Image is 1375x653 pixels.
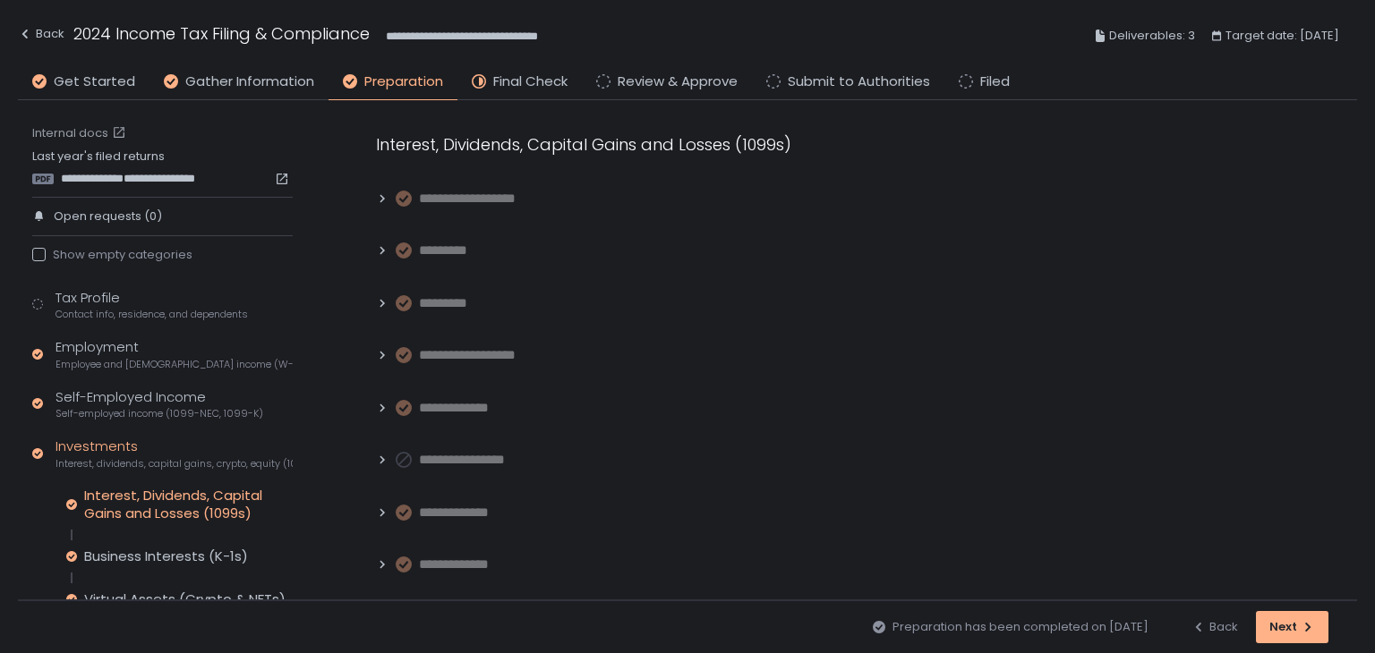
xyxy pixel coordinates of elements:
div: Tax Profile [56,288,248,322]
div: Self-Employed Income [56,387,263,421]
div: Investments [56,437,293,471]
span: Contact info, residence, and dependents [56,308,248,321]
span: Preparation [364,72,443,92]
span: Get Started [54,72,135,92]
div: Interest, Dividends, Capital Gains and Losses (1099s) [376,132,1235,157]
span: Open requests (0) [54,208,162,225]
span: Interest, dividends, capital gains, crypto, equity (1099s, K-1s) [56,457,293,471]
a: Internal docs [32,125,130,141]
span: Gather Information [185,72,314,92]
span: Preparation has been completed on [DATE] [892,619,1149,635]
div: Virtual Assets (Crypto & NFTs) [84,590,286,608]
button: Next [1256,611,1328,643]
button: Back [1191,611,1238,643]
div: Employment [56,337,293,371]
button: Back [18,21,64,51]
span: Final Check [493,72,568,92]
div: Back [18,23,64,45]
span: Deliverables: 3 [1109,25,1195,47]
div: Business Interests (K-1s) [84,547,248,565]
span: Target date: [DATE] [1226,25,1339,47]
div: Next [1269,619,1315,635]
div: Back [1191,619,1238,635]
div: Interest, Dividends, Capital Gains and Losses (1099s) [84,487,293,522]
span: Self-employed income (1099-NEC, 1099-K) [56,407,263,420]
span: Employee and [DEMOGRAPHIC_DATA] income (W-2s) [56,358,293,371]
span: Submit to Authorities [788,72,930,92]
span: Filed [980,72,1010,92]
h1: 2024 Income Tax Filing & Compliance [73,21,370,46]
span: Review & Approve [618,72,738,92]
div: Last year's filed returns [32,148,293,186]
